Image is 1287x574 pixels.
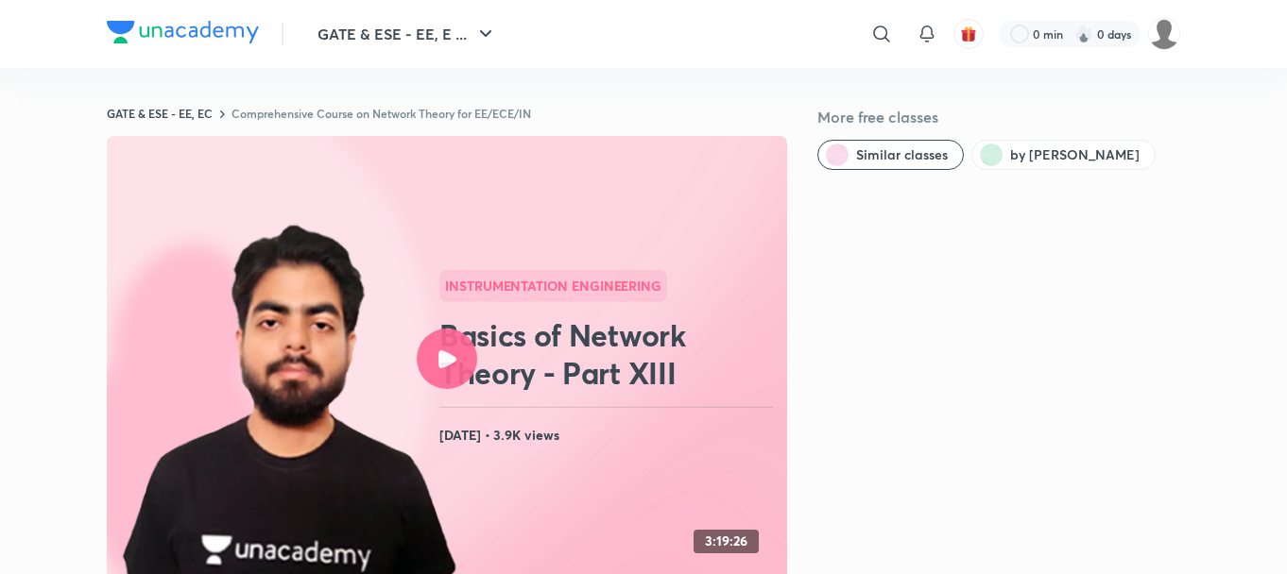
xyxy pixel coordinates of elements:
[705,533,747,549] h4: 3:19:26
[306,15,508,53] button: GATE & ESE - EE, E ...
[107,21,259,43] img: Company Logo
[817,140,964,170] button: Similar classes
[817,106,1180,128] h5: More free classes
[1010,145,1140,164] span: by Vishal Soni
[960,25,977,42] img: avatar
[232,106,531,121] a: Comprehensive Course on Network Theory for EE/ECE/IN
[856,145,948,164] span: Similar classes
[1074,25,1093,43] img: streak
[107,21,259,48] a: Company Logo
[1148,18,1180,50] img: Divyanshu
[971,140,1156,170] button: by Vishal Soni
[953,19,984,49] button: avatar
[439,423,780,447] h4: [DATE] • 3.9K views
[439,316,780,392] h2: Basics of Network Theory - Part XIII
[107,106,213,121] a: GATE & ESE - EE, EC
